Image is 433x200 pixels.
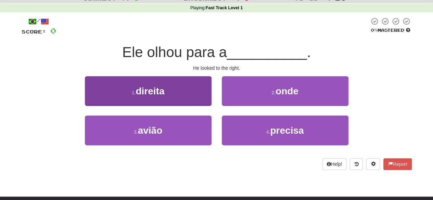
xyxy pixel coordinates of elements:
button: Help! [322,158,347,170]
div: Mastered [369,27,412,34]
small: 1 . [132,90,136,95]
button: 1.direita [85,76,212,106]
span: 0 % [371,27,378,33]
button: Report [383,158,411,170]
button: Round history (alt+y) [350,158,363,170]
button: 4.precisa [222,116,348,145]
span: __________ [227,44,307,60]
span: direita [136,86,164,96]
button: 2.onde [222,76,348,106]
span: . [307,44,311,60]
span: precisa [270,125,304,136]
span: Score: [22,29,46,35]
div: / [22,17,56,26]
span: 0 [50,26,56,35]
span: onde [276,86,298,96]
small: 3 . [134,129,138,135]
span: avião [138,125,163,136]
button: 3.avião [85,116,212,145]
strong: Fast Track Level 1 [206,5,243,10]
small: 2 . [271,90,276,95]
span: Ele olhou para a [122,44,227,60]
small: 4 . [266,129,270,135]
div: He looked to the right. [22,65,412,71]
